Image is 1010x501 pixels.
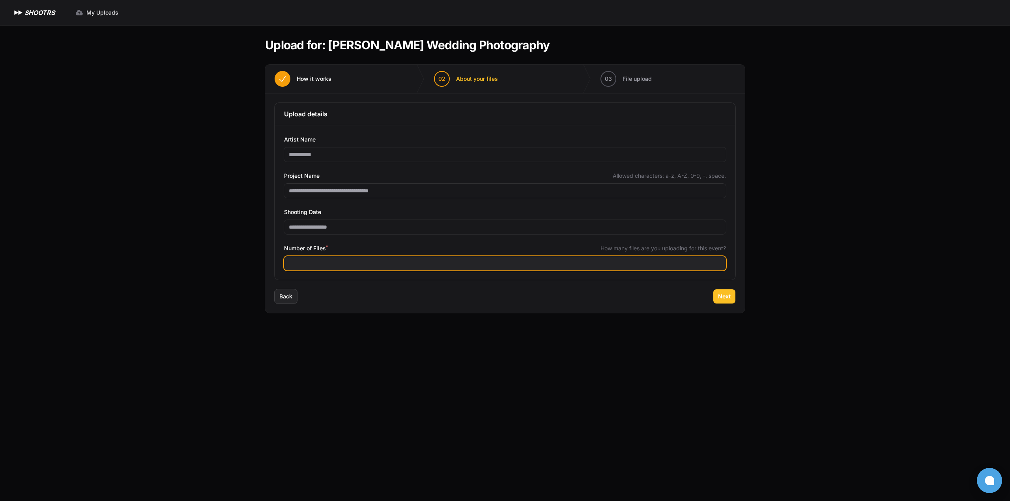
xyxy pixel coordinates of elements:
[275,289,297,304] button: Back
[13,8,24,17] img: SHOOTRS
[284,135,316,144] span: Artist Name
[265,38,550,52] h1: Upload for: [PERSON_NAME] Wedding Photography
[71,6,123,20] a: My Uploads
[718,292,731,300] span: Next
[591,65,661,93] button: 03 File upload
[24,8,55,17] h1: SHOOTRS
[279,292,292,300] span: Back
[600,244,726,252] span: How many files are you uploading for this event?
[713,289,735,304] button: Next
[86,9,118,17] span: My Uploads
[284,244,328,253] span: Number of Files
[623,75,652,83] span: File upload
[297,75,331,83] span: How it works
[13,8,55,17] a: SHOOTRS SHOOTRS
[425,65,507,93] button: 02 About your files
[438,75,445,83] span: 02
[613,172,726,180] span: Allowed characters: a-z, A-Z, 0-9, -, space.
[284,109,726,119] h3: Upload details
[284,171,320,181] span: Project Name
[265,65,341,93] button: How it works
[456,75,498,83] span: About your files
[605,75,612,83] span: 03
[977,468,1002,493] button: Open chat window
[284,207,321,217] span: Shooting Date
